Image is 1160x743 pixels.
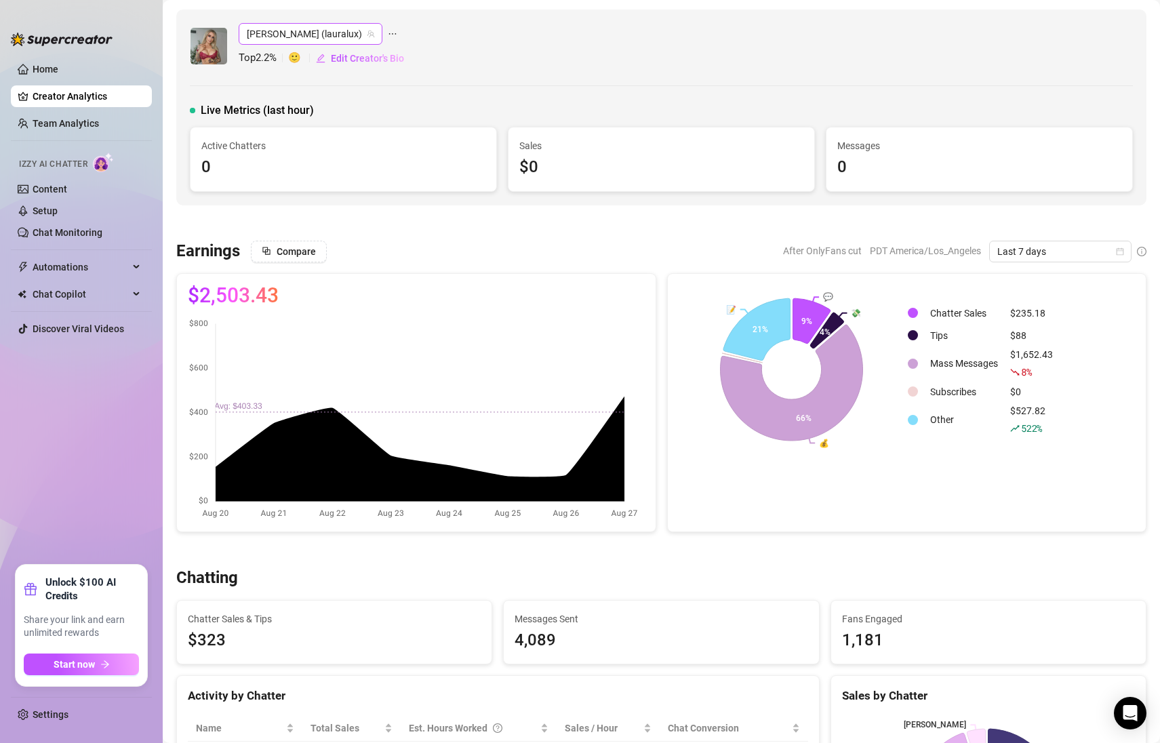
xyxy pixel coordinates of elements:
[842,687,1135,705] div: Sales by Chatter
[1137,247,1146,256] span: info-circle
[925,302,1003,323] td: Chatter Sales
[515,628,807,654] div: 4,089
[660,715,807,742] th: Chat Conversion
[188,687,808,705] div: Activity by Chatter
[33,64,58,75] a: Home
[1010,306,1053,321] div: $235.18
[519,155,803,180] div: $0
[277,246,316,257] span: Compare
[819,437,829,447] text: 💰
[201,138,485,153] span: Active Chatters
[997,241,1123,262] span: Last 7 days
[367,30,375,38] span: team
[1010,367,1020,377] span: fall
[33,283,129,305] span: Chat Copilot
[33,227,102,238] a: Chat Monitoring
[201,155,485,180] div: 0
[870,241,981,261] span: PDT America/Los_Angeles
[176,241,240,262] h3: Earnings
[783,241,862,261] span: After OnlyFans cut
[196,721,283,736] span: Name
[565,721,641,736] span: Sales / Hour
[188,628,481,654] span: $323
[316,54,325,63] span: edit
[1010,424,1020,433] span: rise
[33,85,141,107] a: Creator Analytics
[842,611,1135,626] span: Fans Engaged
[24,582,37,596] span: gift
[1021,422,1042,435] span: 522 %
[18,289,26,299] img: Chat Copilot
[515,611,807,626] span: Messages Sent
[188,611,481,626] span: Chatter Sales & Tips
[925,381,1003,402] td: Subscribes
[93,153,114,172] img: AI Chatter
[388,23,397,45] span: ellipsis
[201,102,314,119] span: Live Metrics (last hour)
[925,347,1003,380] td: Mass Messages
[239,50,288,66] span: Top 2.2 %
[925,325,1003,346] td: Tips
[176,567,238,589] h3: Chatting
[1010,403,1053,436] div: $527.82
[1010,347,1053,380] div: $1,652.43
[1010,384,1053,399] div: $0
[33,256,129,278] span: Automations
[288,50,315,66] span: 🙂
[315,47,405,69] button: Edit Creator's Bio
[311,721,382,736] span: Total Sales
[302,715,401,742] th: Total Sales
[33,709,68,720] a: Settings
[493,721,502,736] span: question-circle
[24,654,139,675] button: Start nowarrow-right
[33,205,58,216] a: Setup
[191,28,227,64] img: Laura
[925,403,1003,436] td: Other
[33,323,124,334] a: Discover Viral Videos
[188,715,302,742] th: Name
[851,308,861,318] text: 💸
[19,158,87,171] span: Izzy AI Chatter
[842,628,1135,654] div: 1,181
[331,53,404,64] span: Edit Creator's Bio
[1021,365,1031,378] span: 8 %
[54,659,95,670] span: Start now
[251,241,327,262] button: Compare
[188,285,279,306] span: $2,503.43
[557,715,660,742] th: Sales / Hour
[100,660,110,669] span: arrow-right
[1010,328,1053,343] div: $88
[668,721,788,736] span: Chat Conversion
[725,304,736,314] text: 📝
[262,246,271,256] span: block
[519,138,803,153] span: Sales
[409,721,538,736] div: Est. Hours Worked
[11,33,113,46] img: logo-BBDzfeDw.svg
[1114,697,1146,729] div: Open Intercom Messenger
[823,292,833,302] text: 💬
[24,614,139,640] span: Share your link and earn unlimited rewards
[33,118,99,129] a: Team Analytics
[45,576,139,603] strong: Unlock $100 AI Credits
[904,720,966,729] text: [PERSON_NAME]
[837,138,1121,153] span: Messages
[837,155,1121,180] div: 0
[18,262,28,273] span: thunderbolt
[247,24,374,44] span: Laura (lauralux)
[1116,247,1124,256] span: calendar
[33,184,67,195] a: Content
